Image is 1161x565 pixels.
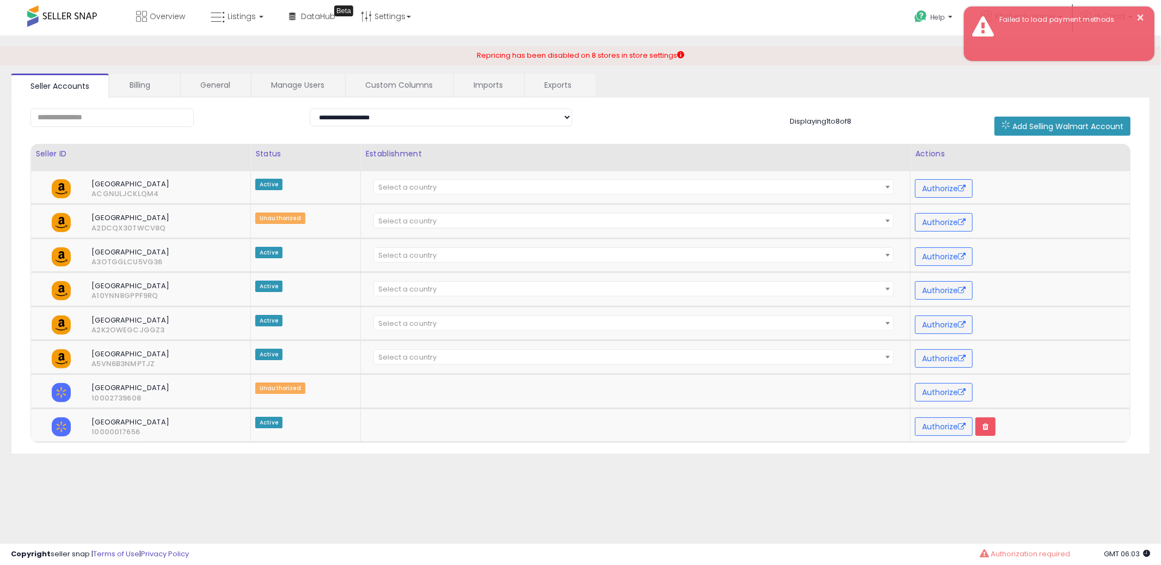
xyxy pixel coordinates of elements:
span: Add Selling Walmart Account [1012,121,1123,132]
a: Seller Accounts [11,74,109,98]
span: Select a country [378,318,437,329]
button: Authorize [915,281,973,300]
span: 10002739608 [83,393,107,403]
span: Overview [150,11,185,22]
span: Active [255,247,282,258]
span: [GEOGRAPHIC_DATA] [83,247,226,257]
button: Authorize [915,349,973,368]
img: walmart.png [52,383,71,402]
a: Manage Users [251,74,344,96]
span: DataHub [301,11,335,22]
span: A10YNN8GPPF9RQ [83,291,107,301]
button: Authorize [915,383,973,402]
span: Select a country [378,182,437,192]
div: Failed to load payment methods [991,15,1146,25]
button: Authorize [915,247,973,266]
span: [GEOGRAPHIC_DATA] [83,281,226,291]
img: amazon.png [52,179,71,198]
span: A3OTGGLCU5VG36 [83,257,107,267]
span: 10000017656 [83,427,107,437]
button: Authorize [915,417,973,436]
span: A5VN6B3NMPTJZ [83,359,107,369]
span: Help [930,13,945,22]
span: Select a country [378,284,437,294]
a: Help [906,2,963,35]
img: amazon.png [52,315,71,335]
button: Add Selling Walmart Account [994,117,1131,136]
img: amazon.png [52,247,71,266]
img: walmart.png [52,417,71,436]
div: Tooltip anchor [334,5,353,16]
img: amazon.png [52,349,71,368]
span: Active [255,281,282,292]
span: [GEOGRAPHIC_DATA] [83,179,226,189]
span: A2DCQX30TWCV8Q [83,223,107,233]
span: Listings [228,11,256,22]
button: × [1137,11,1145,25]
span: Active [255,417,282,428]
button: Authorize [915,179,973,198]
span: Active [255,315,282,326]
a: Imports [454,74,523,96]
span: [GEOGRAPHIC_DATA] [83,417,226,427]
button: Authorize [915,315,973,334]
button: Authorize [915,213,973,232]
span: A2K2OWEGCJGGZ3 [83,325,107,335]
div: Seller ID [35,148,246,160]
a: Billing [110,74,179,96]
img: amazon.png [52,213,71,232]
span: Displaying 1 to 8 of 8 [790,116,851,126]
div: Repricing has been disabled on 8 stores in store settings [477,51,684,61]
a: Exports [525,74,594,96]
span: [GEOGRAPHIC_DATA] [83,315,226,325]
span: Select a country [378,216,437,226]
span: Active [255,179,282,190]
img: amazon.png [52,281,71,300]
div: Actions [915,148,1126,160]
span: [GEOGRAPHIC_DATA] [83,383,226,393]
span: Active [255,349,282,360]
div: Establishment [365,148,906,160]
a: Custom Columns [346,74,452,96]
span: [GEOGRAPHIC_DATA] [83,213,226,223]
span: Unauthorized [255,212,305,224]
span: [GEOGRAPHIC_DATA] [83,349,226,359]
span: ACGNULJCKLQM4 [83,189,107,199]
a: General [181,74,250,96]
span: Unauthorized [255,382,305,394]
div: Status [255,148,356,160]
span: Select a country [378,250,437,260]
span: Select a country [378,352,437,362]
i: Get Help [914,10,927,23]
